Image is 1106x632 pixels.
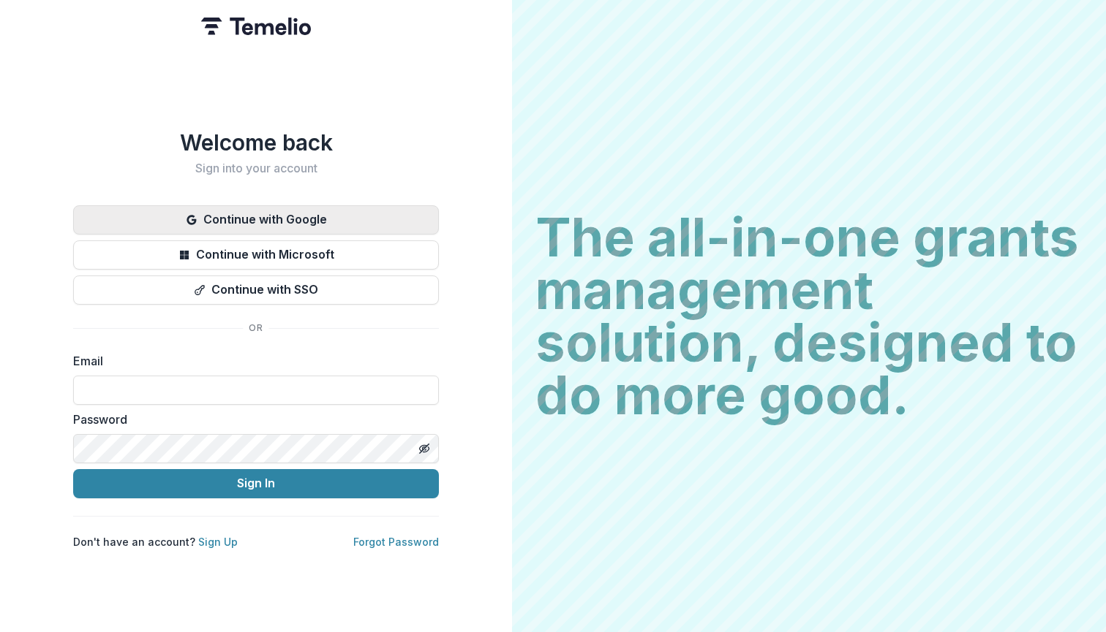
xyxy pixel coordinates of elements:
button: Continue with Microsoft [73,240,439,270]
button: Continue with SSO [73,275,439,305]
img: Temelio [201,18,311,35]
button: Continue with Google [73,205,439,235]
label: Email [73,352,430,370]
p: Don't have an account? [73,534,238,549]
button: Toggle password visibility [413,437,436,460]
a: Sign Up [198,536,238,548]
h2: Sign into your account [73,161,439,175]
button: Sign In [73,469,439,498]
h1: Welcome back [73,129,439,156]
label: Password [73,411,430,428]
a: Forgot Password [353,536,439,548]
